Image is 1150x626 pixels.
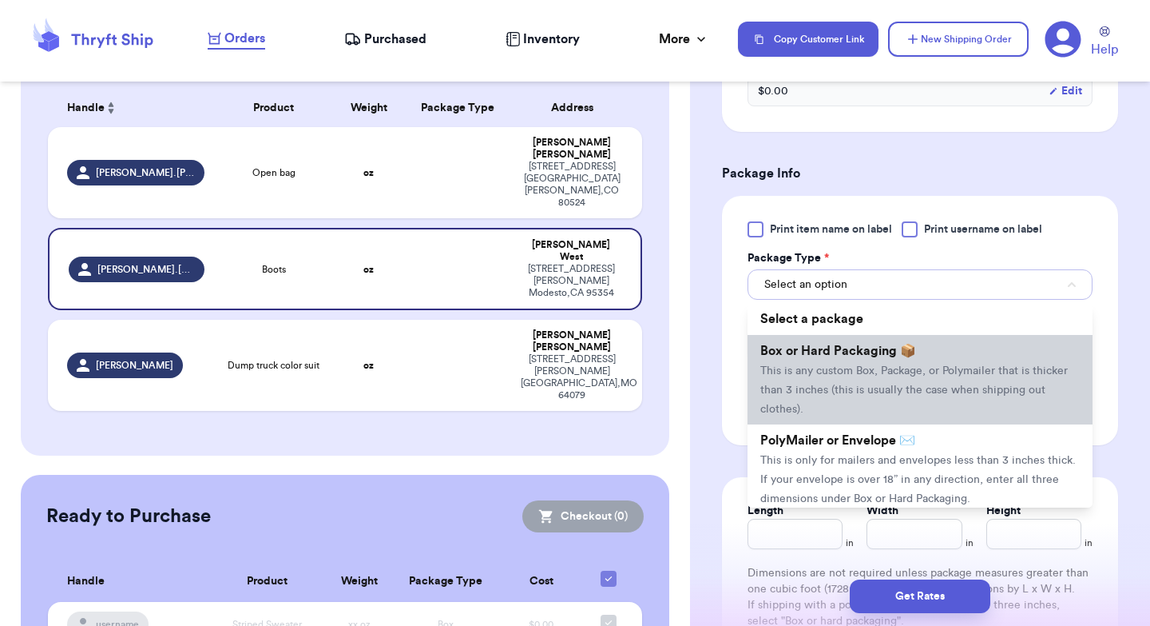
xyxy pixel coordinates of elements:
span: Print item name on label [770,221,892,237]
a: Orders [208,29,265,50]
div: [PERSON_NAME] West [521,239,621,263]
span: Purchased [364,30,426,49]
a: Help [1091,26,1118,59]
span: [PERSON_NAME].[PERSON_NAME] [97,263,195,276]
label: Length [747,503,783,519]
span: Handle [67,573,105,590]
span: in [1085,536,1092,549]
button: Checkout (0) [522,500,644,532]
span: Inventory [523,30,580,49]
div: [STREET_ADDRESS][PERSON_NAME] Modesto , CA 95354 [521,263,621,299]
button: Copy Customer Link [738,22,878,57]
span: [PERSON_NAME] [96,359,173,372]
span: Print username on label [924,221,1042,237]
th: Package Type [394,561,498,602]
label: Height [986,503,1021,519]
span: This is only for mailers and envelopes less than 3 inches thick. If your envelope is over 18” in ... [760,455,1076,504]
div: [PERSON_NAME] [PERSON_NAME] [521,137,623,161]
h2: Ready to Purchase [46,504,211,529]
span: Handle [67,100,105,117]
th: Weight [325,561,395,602]
h3: Package Info [722,164,1118,183]
th: Package Type [404,89,511,127]
span: $ 0.00 [758,83,788,99]
button: Edit [1049,83,1082,99]
span: [PERSON_NAME].[PERSON_NAME] [96,166,195,179]
span: Boots [262,263,286,276]
strong: oz [363,361,374,370]
div: More [659,30,709,49]
strong: oz [363,265,374,274]
button: New Shipping Order [888,22,1029,57]
span: Select an option [764,277,847,293]
label: Width [866,503,898,519]
th: Cost [498,561,584,602]
strong: oz [363,168,374,177]
span: Select a package [760,313,863,325]
div: [STREET_ADDRESS] [GEOGRAPHIC_DATA][PERSON_NAME] , CO 80524 [521,161,623,209]
th: Address [511,89,642,127]
th: Product [209,561,325,602]
button: Get Rates [850,580,990,613]
span: Box or Hard Packaging 📦 [760,345,916,357]
th: Weight [333,89,404,127]
span: PolyMailer or Envelope ✉️ [760,434,915,447]
span: This is any custom Box, Package, or Polymailer that is thicker than 3 inches (this is usually the... [760,365,1068,415]
a: Purchased [344,30,426,49]
button: Sort ascending [105,98,117,118]
span: Dump truck color suit [228,359,319,372]
th: Product [214,89,333,127]
a: Inventory [506,30,580,49]
button: Select an option [747,269,1092,300]
span: Help [1091,40,1118,59]
label: Package Type [747,250,829,266]
span: Open bag [252,166,295,179]
div: [PERSON_NAME] [PERSON_NAME] [521,329,623,353]
span: in [846,536,854,549]
span: in [966,536,974,549]
div: [STREET_ADDRESS][PERSON_NAME] [GEOGRAPHIC_DATA] , MO 64079 [521,353,623,401]
span: Orders [224,29,265,48]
